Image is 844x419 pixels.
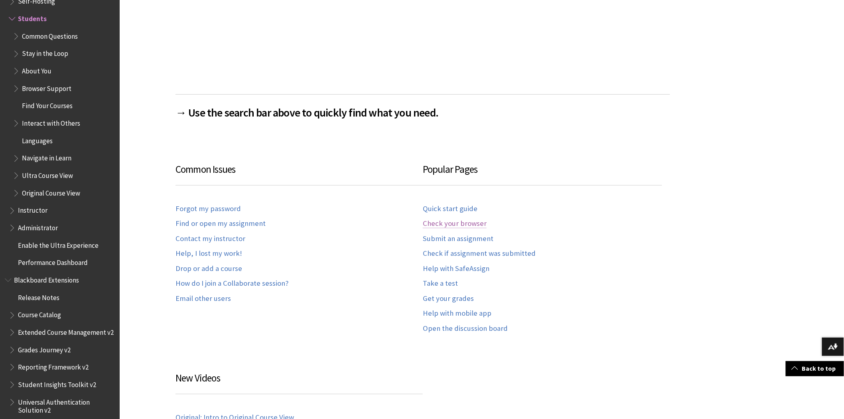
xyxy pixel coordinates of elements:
a: Submit an assignment [423,234,493,243]
a: Open the discussion board [423,324,508,333]
span: Navigate in Learn [22,152,71,162]
a: Get your grades [423,294,474,303]
nav: Book outline for Blackboard Extensions [5,273,115,414]
h3: Common Issues [176,162,423,186]
a: Back to top [786,361,844,376]
span: Release Notes [18,291,59,302]
a: Quick start guide [423,204,477,213]
span: Interact with Others [22,117,80,127]
span: Grades Journey v2 [18,343,71,354]
span: Languages [22,134,53,145]
a: How do I join a Collaborate session? [176,279,288,288]
span: Administrator [18,221,58,232]
a: Email other users [176,294,231,303]
span: Ultra Course View [22,169,73,180]
span: Browser Support [22,82,71,93]
span: Instructor [18,204,47,215]
span: Find Your Courses [22,99,73,110]
h2: → Use the search bar above to quickly find what you need. [176,94,670,121]
span: Blackboard Extensions [14,273,79,284]
span: Extended Course Management v2 [18,326,114,336]
a: Take a test [423,279,458,288]
span: Reporting Framework v2 [18,360,89,371]
a: Help, I lost my work! [176,249,242,258]
span: Stay in the Loop [22,47,68,58]
span: About You [22,64,51,75]
a: Help with mobile app [423,309,491,318]
span: Student Insights Toolkit v2 [18,378,96,389]
a: Drop or add a course [176,264,242,273]
span: Original Course View [22,186,80,197]
span: Course Catalog [18,308,61,319]
h3: New Videos [176,371,423,394]
a: Contact my instructor [176,234,245,243]
span: Universal Authentication Solution v2 [18,395,114,414]
span: Enable the Ultra Experience [18,239,99,249]
span: Common Questions [22,30,78,40]
span: Performance Dashboard [18,256,88,267]
a: Find or open my assignment [176,219,266,228]
span: Students [18,12,47,23]
a: Help with SafeAssign [423,264,489,273]
a: Check if assignment was submitted [423,249,536,258]
h3: Popular Pages [423,162,662,186]
a: Forgot my password [176,204,241,213]
a: Check your browser [423,219,487,228]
